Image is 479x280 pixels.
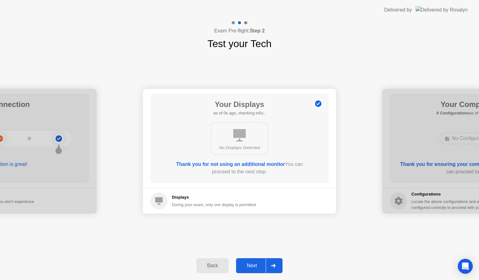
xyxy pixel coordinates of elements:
[416,6,468,13] img: Delivered by Rosalyn
[172,194,256,200] h5: Displays
[196,258,229,273] button: Back
[238,263,266,268] div: Next
[198,263,227,268] div: Back
[168,161,311,176] div: You can proceed to the next step.
[176,162,285,167] b: Thank you for not using an additional monitor
[216,145,263,151] div: No Displays Detected
[236,258,283,273] button: Next
[384,6,412,14] div: Delivered by
[213,110,265,116] h5: as of 0s ago, checking in5s..
[214,27,265,35] h4: Exam Pre-flight:
[207,36,272,51] h1: Test your Tech
[250,28,265,33] b: Step 2
[213,99,265,110] h1: Your Displays
[172,202,256,208] div: During your exam, only one display is permitted
[458,259,473,274] div: Open Intercom Messenger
